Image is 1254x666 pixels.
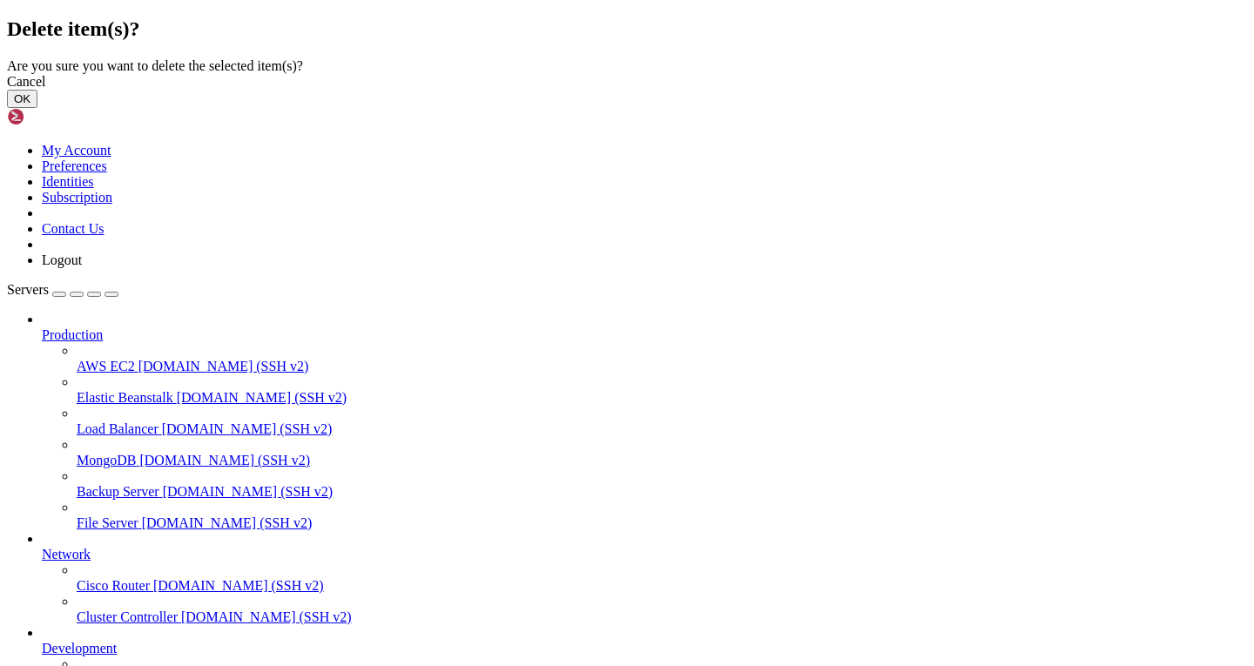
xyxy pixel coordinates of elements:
a: Backup Server [DOMAIN_NAME] (SSH v2) [77,484,1247,500]
h2: Delete item(s)? [7,17,1247,41]
li: Network [42,531,1247,625]
x-row: santotomas@[TECHNICAL_ID]'s password: [7,51,1028,66]
span: Load Balancer [77,421,158,436]
a: File Server [DOMAIN_NAME] (SSH v2) [77,515,1247,531]
span: File Server [77,515,138,530]
img: Shellngn [7,108,107,125]
span: [DOMAIN_NAME] (SSH v2) [142,515,313,530]
x-row: Access denied [7,96,1028,111]
div: Are you sure you want to delete the selected item(s)? [7,58,1247,74]
li: Cluster Controller [DOMAIN_NAME] (SSH v2) [77,594,1247,625]
x-row: Access denied [7,7,1028,22]
span: [DOMAIN_NAME] (SSH v2) [177,390,347,405]
a: Production [42,327,1247,343]
x-row: Access denied [7,66,1028,81]
a: MongoDB [DOMAIN_NAME] (SSH v2) [77,453,1247,468]
x-row: Access denied [7,37,1028,51]
li: Production [42,312,1247,531]
a: My Account [42,143,111,158]
li: Elastic Beanstalk [DOMAIN_NAME] (SSH v2) [77,374,1247,406]
div: Cancel [7,74,1247,90]
x-row: santotomas@[TECHNICAL_ID]'s password: [7,22,1028,37]
a: Logout [42,252,82,267]
a: Cluster Controller [DOMAIN_NAME] (SSH v2) [77,609,1247,625]
li: MongoDB [DOMAIN_NAME] (SSH v2) [77,437,1247,468]
span: AWS EC2 [77,359,135,373]
li: AWS EC2 [DOMAIN_NAME] (SSH v2) [77,343,1247,374]
a: Network [42,547,1247,562]
span: Servers [7,282,49,297]
div: (35, 3) [264,51,271,66]
span: [DOMAIN_NAME] (SSH v2) [138,359,309,373]
a: Preferences [42,158,107,173]
span: [DOMAIN_NAME] (SSH v2) [162,421,333,436]
a: Subscription [42,190,112,205]
li: Load Balancer [DOMAIN_NAME] (SSH v2) [77,406,1247,437]
span: Cluster Controller [77,609,178,624]
x-row: santotomas@[TECHNICAL_ID]'s password: [7,111,1028,125]
span: Development [42,641,117,656]
a: Load Balancer [DOMAIN_NAME] (SSH v2) [77,421,1247,437]
a: Cisco Router [DOMAIN_NAME] (SSH v2) [77,578,1247,594]
li: Cisco Router [DOMAIN_NAME] (SSH v2) [77,562,1247,594]
span: [DOMAIN_NAME] (SSH v2) [153,578,324,593]
span: Cisco Router [77,578,150,593]
span: Backup Server [77,484,159,499]
span: [DOMAIN_NAME] (SSH v2) [181,609,352,624]
a: Contact Us [42,221,104,236]
a: Servers [7,282,118,297]
a: Identities [42,174,94,189]
li: File Server [DOMAIN_NAME] (SSH v2) [77,500,1247,531]
span: Elastic Beanstalk [77,390,173,405]
button: OK [7,90,37,108]
span: [DOMAIN_NAME] (SSH v2) [139,453,310,468]
span: [DOMAIN_NAME] (SSH v2) [163,484,334,499]
div: (35, 7) [264,111,271,125]
span: Production [42,327,103,342]
a: Elastic Beanstalk [DOMAIN_NAME] (SSH v2) [77,390,1247,406]
span: Network [42,547,91,562]
a: Development [42,641,1247,656]
x-row: santotomas@[TECHNICAL_ID]'s password: [7,81,1028,96]
a: AWS EC2 [DOMAIN_NAME] (SSH v2) [77,359,1247,374]
span: MongoDB [77,453,136,468]
li: Backup Server [DOMAIN_NAME] (SSH v2) [77,468,1247,500]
